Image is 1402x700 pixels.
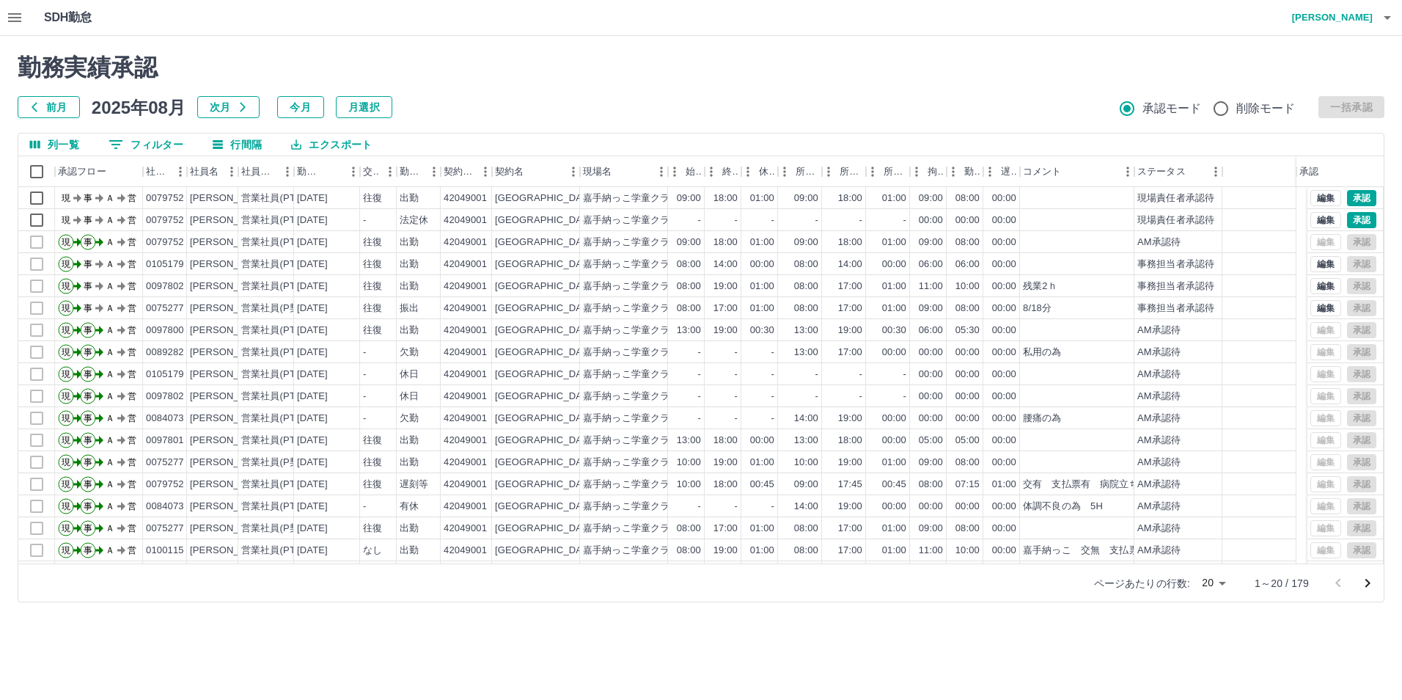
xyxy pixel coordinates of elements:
[759,156,775,187] div: 休憩
[363,156,379,187] div: 交通費
[495,192,596,205] div: [GEOGRAPHIC_DATA]
[241,302,312,316] div: 営業社員(P契約)
[882,192,906,205] div: 01:00
[1023,156,1062,187] div: コメント
[713,192,738,205] div: 18:00
[992,214,1016,227] div: 00:00
[190,280,270,294] div: [PERSON_NAME]
[1137,192,1214,205] div: 現場責任者承認待
[128,369,136,379] text: 営
[474,161,496,183] button: メニュー
[62,369,70,379] text: 現
[106,303,114,313] text: Ａ
[583,302,747,316] div: 嘉手納っこ学童クラブ ハイビスカス
[444,214,487,227] div: 42049001
[713,280,738,294] div: 19:00
[444,346,487,360] div: 42049001
[794,302,818,316] div: 08:00
[1023,280,1057,294] div: 残業2ｈ
[444,192,487,205] div: 42049001
[444,390,487,404] div: 42049001
[698,214,701,227] div: -
[698,390,701,404] div: -
[495,302,596,316] div: [GEOGRAPHIC_DATA]
[794,324,818,338] div: 13:00
[495,280,596,294] div: [GEOGRAPHIC_DATA]
[444,302,487,316] div: 42049001
[84,237,92,247] text: 事
[55,156,143,187] div: 承認フロー
[146,236,184,249] div: 0079752
[1137,236,1181,249] div: AM承認待
[190,192,270,205] div: [PERSON_NAME]
[190,156,219,187] div: 社員名
[955,214,980,227] div: 00:00
[583,156,612,187] div: 現場名
[677,302,701,316] div: 08:00
[400,258,419,271] div: 出勤
[279,134,383,156] button: エクスポート
[903,214,906,227] div: -
[297,302,328,316] div: [DATE]
[992,280,1016,294] div: 00:00
[1137,280,1214,294] div: 事務担当者承認待
[146,258,184,271] div: 0105179
[713,324,738,338] div: 19:00
[423,161,445,183] button: メニュー
[838,280,862,294] div: 17:00
[336,96,392,118] button: 月選択
[84,193,92,203] text: 事
[238,156,294,187] div: 社員区分
[1310,256,1341,272] button: 編集
[1137,214,1214,227] div: 現場責任者承認待
[146,324,184,338] div: 0097800
[84,281,92,291] text: 事
[363,324,382,338] div: 往復
[221,161,243,183] button: メニュー
[840,156,863,187] div: 所定終業
[882,280,906,294] div: 01:00
[741,156,778,187] div: 休憩
[992,368,1016,382] div: 00:00
[84,259,92,269] text: 事
[146,214,184,227] div: 0079752
[722,156,738,187] div: 終業
[866,156,910,187] div: 所定休憩
[992,236,1016,249] div: 00:00
[903,368,906,382] div: -
[363,192,382,205] div: 往復
[750,236,774,249] div: 01:00
[363,214,366,227] div: -
[822,156,866,187] div: 所定終業
[771,346,774,360] div: -
[919,280,943,294] div: 11:00
[713,236,738,249] div: 18:00
[992,192,1016,205] div: 00:00
[583,280,747,294] div: 嘉手納っこ学童クラブ ハイビスカス
[882,324,906,338] div: 00:30
[18,96,80,118] button: 前月
[169,161,191,183] button: メニュー
[677,192,701,205] div: 09:00
[106,347,114,357] text: Ａ
[84,303,92,313] text: 事
[1020,156,1134,187] div: コメント
[492,156,580,187] div: 契約名
[241,258,318,271] div: 営業社員(PT契約)
[1142,100,1202,117] span: 承認モード
[363,302,382,316] div: 往復
[241,324,318,338] div: 営業社員(PT契約)
[106,215,114,225] text: Ａ
[686,156,702,187] div: 始業
[397,156,441,187] div: 勤務区分
[882,236,906,249] div: 01:00
[62,303,70,313] text: 現
[992,302,1016,316] div: 00:00
[400,280,419,294] div: 出勤
[276,161,298,183] button: メニュー
[910,156,947,187] div: 拘束
[400,214,428,227] div: 法定休
[297,324,328,338] div: [DATE]
[241,156,276,187] div: 社員区分
[1236,100,1296,117] span: 削除モード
